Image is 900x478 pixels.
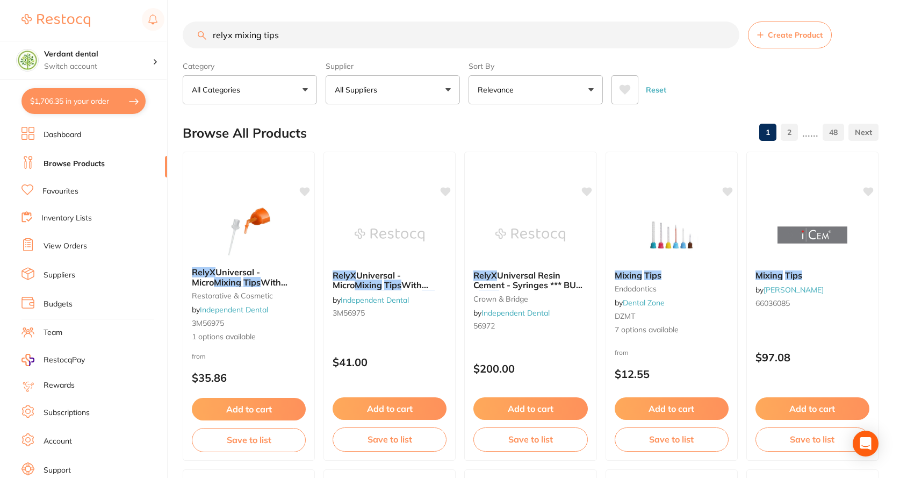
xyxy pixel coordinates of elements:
label: Category [183,61,317,71]
button: $1,706.35 in your order [21,88,146,114]
span: by [192,305,268,315]
p: Switch account [44,61,153,72]
button: Create Product [748,22,832,48]
div: Open Intercom Messenger [853,431,879,456]
p: $200.00 [473,362,587,375]
em: Tips [377,290,394,301]
em: RelyX [473,270,497,281]
small: crown & bridge [473,295,587,303]
img: Restocq Logo [21,14,90,27]
img: Mixing Tips [777,208,847,262]
p: Relevance [478,84,518,95]
button: Add to cart [333,397,447,420]
small: restorative & cosmetic [192,291,306,300]
em: RelyX [192,267,215,277]
input: Search Products [183,22,739,48]
span: Universal - Micro [192,267,260,287]
label: Sort By [469,61,603,71]
a: Inventory Lists [41,213,92,224]
span: - Micro [394,290,422,301]
a: Support [44,465,71,476]
span: Universal - Micro [333,270,401,290]
a: Browse Products [44,159,105,169]
a: Favourites [42,186,78,197]
em: RelyX [333,270,356,281]
img: RelyX Universal - Micro Mixing Tips With Elongation Tips - Micro Tip - 30 Pack [355,208,424,262]
em: Mixing [615,270,642,281]
small: Endodontics [615,284,729,293]
em: Mixing [355,280,382,290]
a: Dashboard [44,130,81,140]
b: Mixing Tips [615,270,729,280]
img: RelyX Universal - Micro Mixing Tips With Elongation Tips [214,205,284,259]
em: Tips [384,280,401,290]
em: Tips [785,270,802,281]
a: [PERSON_NAME] [764,285,824,295]
span: 3M56975 [192,318,224,328]
h4: Verdant dental [44,49,153,60]
span: from [192,352,206,360]
button: Save to list [333,427,447,451]
button: Save to list [615,427,729,451]
span: 7 options available [615,325,729,336]
button: Add to cart [192,398,306,420]
button: Reset [643,75,669,104]
span: With Elongation [333,280,428,300]
em: Tips [236,287,253,297]
a: Account [44,436,72,447]
b: RelyX Universal Resin Cement - Syringes *** BUY 3 RELY X UNIVERSAL REFILLS - GET 1 RELY X UNIVERS... [473,270,587,290]
span: by [755,285,824,295]
button: Save to list [755,427,869,451]
a: Subscriptions [44,408,90,418]
em: Mixing [755,270,783,281]
button: Add to cart [615,397,729,420]
span: by [333,295,409,305]
button: Save to list [192,428,306,452]
a: 1 [759,122,776,143]
b: RelyX Universal - Micro Mixing Tips With Elongation Tips [192,267,306,287]
a: View Orders [44,241,87,252]
a: Independent Dental [481,308,550,318]
label: Supplier [326,61,460,71]
img: Mixing Tips [637,208,707,262]
em: Mixing [214,277,241,288]
a: Budgets [44,299,73,310]
a: Restocq Logo [21,8,90,33]
em: Tips [243,277,261,288]
span: 56972 [473,321,495,331]
span: 1 options available [192,332,306,343]
a: 48 [823,122,844,143]
p: ...... [802,126,818,139]
b: Mixing Tips [755,270,869,280]
a: Dental Zone [623,298,665,308]
span: Create Product [768,31,823,39]
img: Verdant dental [17,49,38,71]
img: RelyX Universal Resin Cement - Syringes *** BUY 3 RELY X UNIVERSAL REFILLS - GET 1 RELY X UNIVERS... [495,208,565,262]
span: from [615,348,629,356]
p: $41.00 [333,356,447,368]
span: 66036085 [755,298,790,308]
span: Universal Resin Cement - Syringes *** BUY 3 [473,270,582,301]
span: 3M56975 [333,308,365,318]
span: by [473,308,550,318]
button: All Categories [183,75,317,104]
a: 2 [781,122,798,143]
span: With Elongation [192,277,287,297]
em: Tips [644,270,661,281]
h2: Browse All Products [183,126,307,141]
p: $35.86 [192,372,306,384]
em: Tip [422,290,435,301]
span: DZMT [615,311,635,321]
a: Rewards [44,380,75,391]
a: RestocqPay [21,354,85,366]
button: All Suppliers [326,75,460,104]
a: Independent Dental [200,305,268,315]
a: Suppliers [44,270,75,281]
p: All Categories [192,84,244,95]
em: RELY [479,290,499,301]
p: All Suppliers [335,84,381,95]
button: Save to list [473,427,587,451]
b: RelyX Universal - Micro Mixing Tips With Elongation Tips - Micro Tip - 30 Pack [333,270,447,290]
p: $97.08 [755,351,869,363]
span: RestocqPay [44,355,85,366]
